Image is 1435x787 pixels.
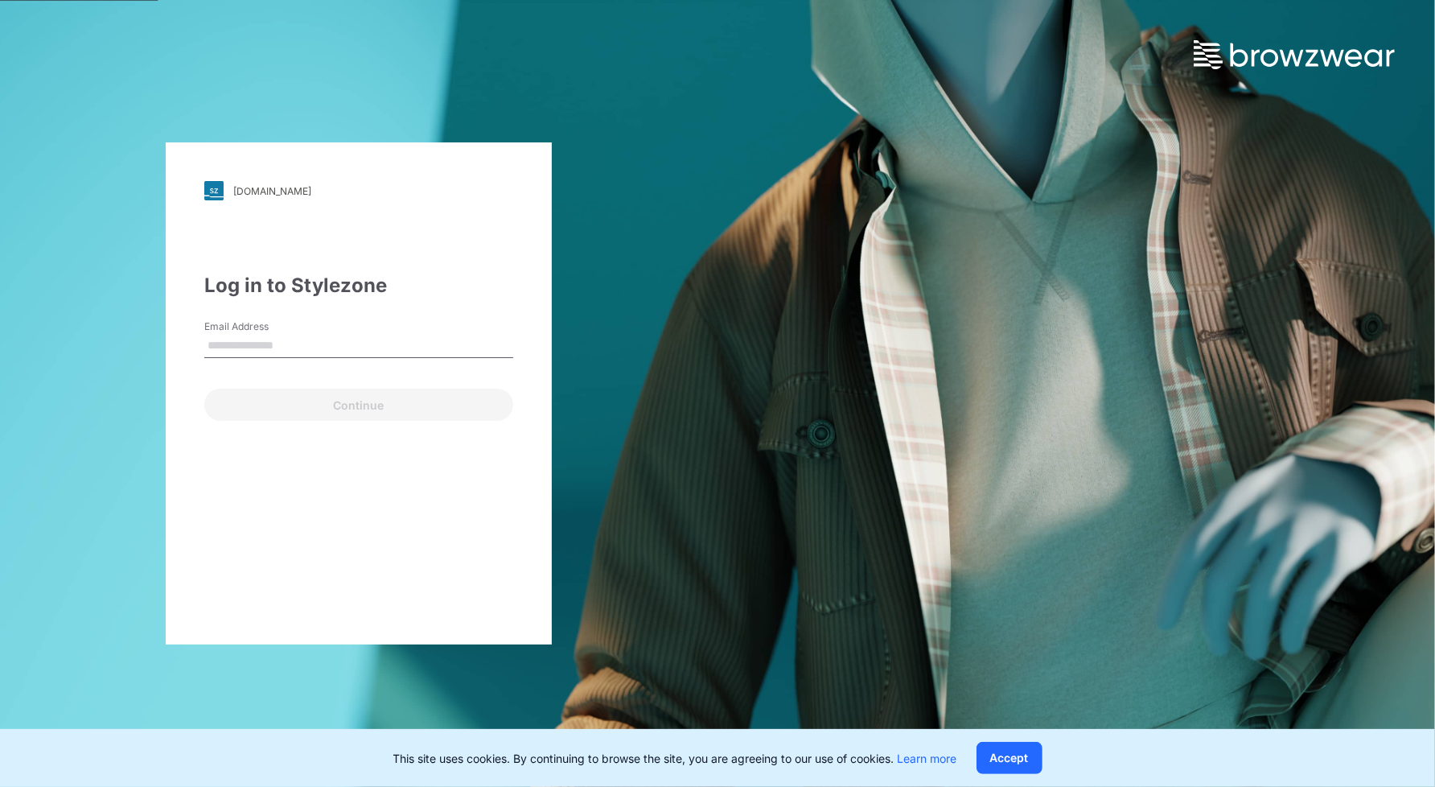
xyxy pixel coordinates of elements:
label: Email Address [204,319,317,334]
div: [DOMAIN_NAME] [233,185,311,197]
img: browzwear-logo.73288ffb.svg [1194,40,1395,69]
a: Learn more [898,752,957,765]
img: svg+xml;base64,PHN2ZyB3aWR0aD0iMjgiIGhlaWdodD0iMjgiIHZpZXdCb3g9IjAgMCAyOCAyOCIgZmlsbD0ibm9uZSIgeG... [204,181,224,200]
button: Accept [977,742,1042,774]
div: Log in to Stylezone [204,271,513,300]
a: [DOMAIN_NAME] [204,181,513,200]
p: This site uses cookies. By continuing to browse the site, you are agreeing to our use of cookies. [393,750,957,767]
